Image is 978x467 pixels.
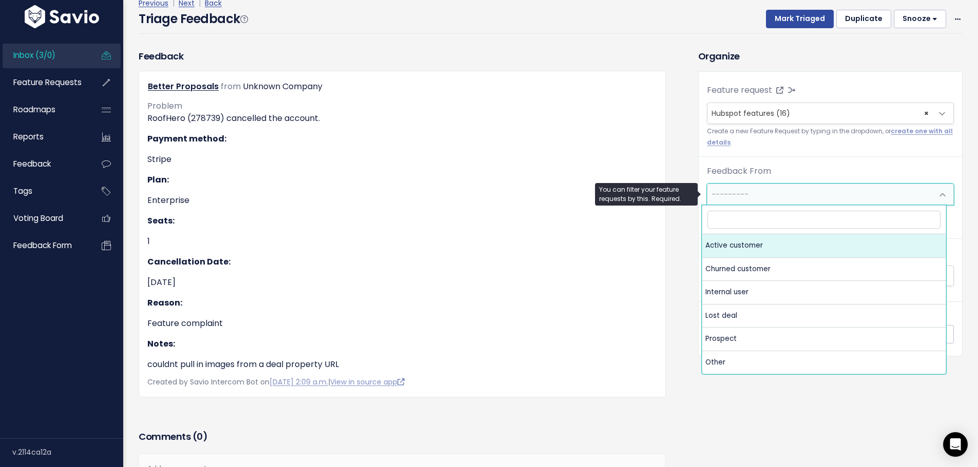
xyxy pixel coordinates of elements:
[707,126,954,148] small: Create a new Feature Request by typing in the dropdown, or .
[139,430,666,444] h3: Comments ( )
[147,133,226,145] strong: Payment method:
[147,215,175,227] strong: Seats:
[13,158,51,169] span: Feedback
[3,234,85,257] a: Feedback form
[270,377,328,387] a: [DATE] 2:09 a.m.
[894,10,946,28] button: Snooze
[139,10,247,28] h4: Triage Feedback
[707,84,772,96] label: Feature request
[13,104,55,115] span: Roadmaps
[702,258,946,281] li: Churned customer
[147,153,657,166] p: Stripe
[221,80,241,92] span: from
[702,328,946,351] li: Prospect
[12,439,123,465] div: v.2114ca12a
[147,358,657,371] p: couldnt pull in images from a deal property URL
[197,430,203,443] span: 0
[148,80,219,92] a: Better Proposals
[3,125,85,149] a: Reports
[22,5,102,28] img: logo-white.9d6f32f41409.svg
[595,183,698,206] div: You can filter your feature requests by this. Required.
[13,131,44,142] span: Reports
[924,103,929,124] span: ×
[3,44,85,67] a: Inbox (3/0)
[3,207,85,230] a: Voting Board
[707,127,953,146] a: create one with all details
[712,108,790,118] span: Hubspot features (16)
[139,49,183,63] h3: Feedback
[330,377,405,387] a: View in source app
[712,189,749,199] span: ---------
[147,256,231,268] strong: Cancellation Date:
[702,234,946,257] li: Active customer
[147,317,657,330] p: Feature complaint
[243,79,322,94] div: Unknown Company
[13,240,72,251] span: Feedback form
[698,49,963,63] h3: Organize
[702,281,946,304] li: Internal user
[147,276,657,289] p: [DATE]
[3,152,85,176] a: Feedback
[3,71,85,94] a: Feature Requests
[943,432,968,457] div: Open Intercom Messenger
[13,186,32,196] span: Tags
[3,98,85,121] a: Roadmaps
[766,10,834,28] button: Mark Triaged
[13,77,82,88] span: Feature Requests
[147,174,169,186] strong: Plan:
[13,50,55,60] span: Inbox (3/0)
[707,165,771,177] label: Feedback From
[836,10,891,28] button: Duplicate
[147,235,657,248] p: 1
[147,112,657,125] p: RoofHero (278739) cancelled the account.
[147,377,405,387] span: Created by Savio Intercom Bot on |
[147,297,182,309] strong: Reason:
[3,179,85,203] a: Tags
[702,351,946,374] li: Other
[147,100,182,112] span: Problem
[147,194,657,207] p: Enterprise
[702,304,946,328] li: Lost deal
[147,338,175,350] strong: Notes:
[13,213,63,224] span: Voting Board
